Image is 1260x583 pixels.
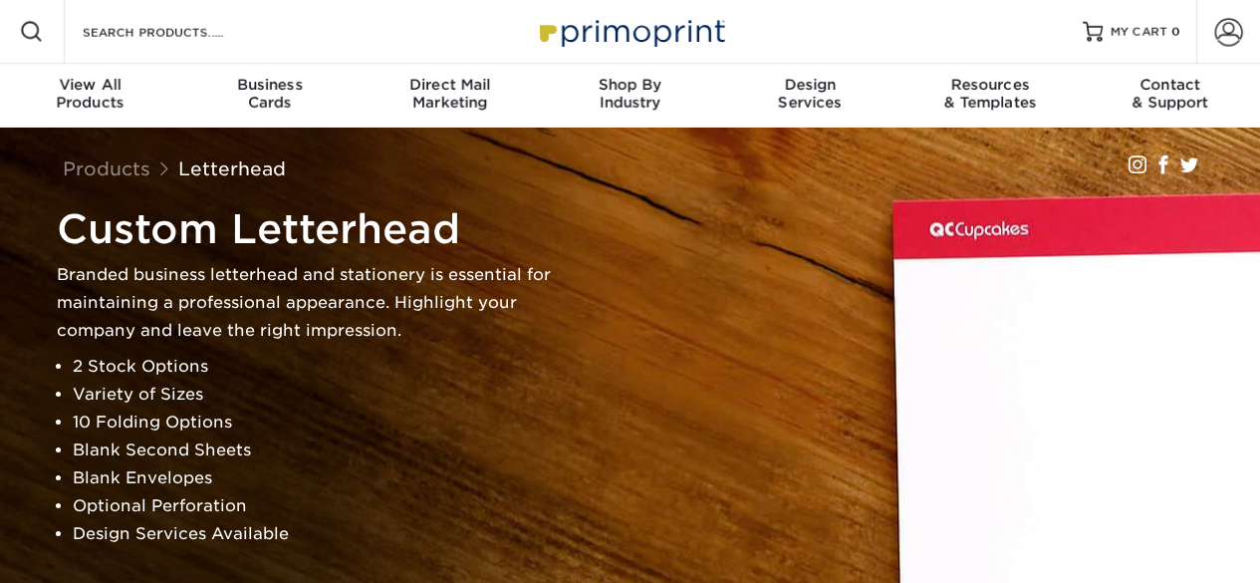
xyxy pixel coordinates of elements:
span: Contact [1080,76,1260,94]
div: & Support [1080,76,1260,112]
a: BusinessCards [180,64,361,128]
li: 2 Stock Options [73,353,555,381]
li: Variety of Sizes [73,381,555,409]
li: 10 Folding Options [73,409,555,437]
div: Industry [540,76,720,112]
a: Shop ByIndustry [540,64,720,128]
div: Services [720,76,900,112]
a: Contact& Support [1080,64,1260,128]
span: Shop By [540,76,720,94]
a: Letterhead [178,157,286,179]
div: & Templates [900,76,1081,112]
li: Design Services Available [73,520,555,548]
input: SEARCH PRODUCTS..... [81,20,275,44]
a: Resources& Templates [900,64,1081,128]
div: Cards [180,76,361,112]
p: Branded business letterhead and stationery is essential for maintaining a professional appearance... [57,261,555,345]
a: Direct MailMarketing [360,64,540,128]
span: MY CART [1111,24,1167,41]
a: DesignServices [720,64,900,128]
span: Direct Mail [360,76,540,94]
span: Design [720,76,900,94]
span: Resources [900,76,1081,94]
span: 0 [1171,25,1180,39]
h1: Custom Letterhead [57,205,555,253]
li: Optional Perforation [73,492,555,520]
li: Blank Second Sheets [73,437,555,464]
span: Business [180,76,361,94]
div: Marketing [360,76,540,112]
img: Primoprint [531,10,730,53]
li: Blank Envelopes [73,464,555,492]
a: Products [63,157,150,179]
